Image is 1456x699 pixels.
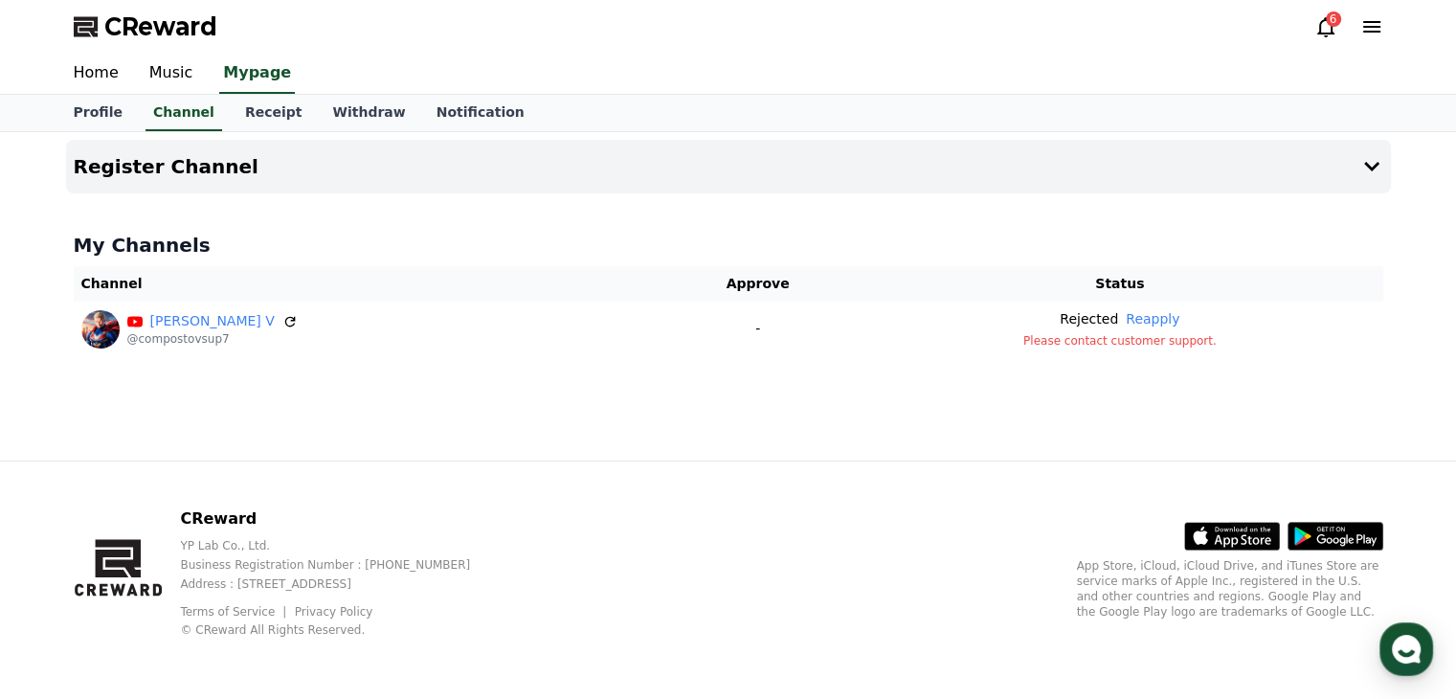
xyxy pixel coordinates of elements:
[74,232,1383,259] h4: My Channels
[1077,558,1383,620] p: App Store, iCloud, iCloud Drive, and iTunes Store are service marks of Apple Inc., registered in ...
[74,156,258,177] h4: Register Channel
[81,310,120,349] img: Composto V
[150,311,275,331] a: [PERSON_NAME] V
[58,95,138,131] a: Profile
[104,11,217,42] span: CReward
[126,540,247,588] a: Messages
[1314,15,1337,38] a: 6
[180,538,501,553] p: YP Lab Co., Ltd.
[247,540,368,588] a: Settings
[180,576,501,592] p: Address : [STREET_ADDRESS]
[6,540,126,588] a: Home
[1060,309,1118,329] p: Rejected
[659,266,857,302] th: Approve
[74,266,660,302] th: Channel
[180,605,289,619] a: Terms of Service
[666,319,849,339] p: -
[49,569,82,584] span: Home
[159,570,215,585] span: Messages
[317,95,420,131] a: Withdraw
[857,266,1382,302] th: Status
[74,11,217,42] a: CReward
[146,95,222,131] a: Channel
[134,54,209,94] a: Music
[295,605,373,619] a: Privacy Policy
[180,507,501,530] p: CReward
[127,331,298,347] p: @compostovsup7
[219,54,295,94] a: Mypage
[180,557,501,573] p: Business Registration Number : [PHONE_NUMBER]
[864,333,1375,349] p: Please contact customer support.
[58,54,134,94] a: Home
[283,569,330,584] span: Settings
[1326,11,1341,27] div: 6
[1126,309,1179,329] button: Reapply
[180,622,501,638] p: © CReward All Rights Reserved.
[421,95,540,131] a: Notification
[66,140,1391,193] button: Register Channel
[230,95,318,131] a: Receipt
